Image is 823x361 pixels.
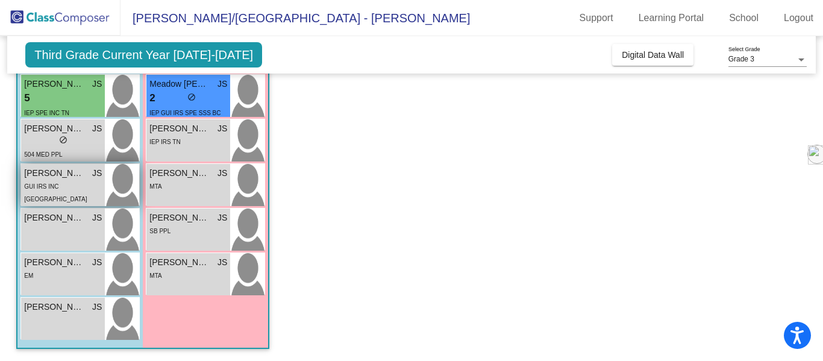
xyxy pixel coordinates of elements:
span: SB PPL [149,228,171,234]
span: [PERSON_NAME] [24,167,84,180]
span: GUI IRS INC [GEOGRAPHIC_DATA] [24,183,87,202]
span: 2 [149,90,155,106]
span: do_not_disturb_alt [187,93,196,101]
span: JS [92,301,102,313]
span: [PERSON_NAME] [149,122,210,135]
span: [PERSON_NAME]/[GEOGRAPHIC_DATA] - [PERSON_NAME] [120,8,470,28]
span: [PERSON_NAME] [24,212,84,224]
span: [PERSON_NAME] [24,256,84,269]
a: Learning Portal [629,8,714,28]
span: JS [217,122,227,135]
span: [PERSON_NAME] [24,78,84,90]
span: MTA [149,183,161,190]
span: JS [92,167,102,180]
a: Logout [774,8,823,28]
span: Third Grade Current Year [DATE]-[DATE] [25,42,262,67]
span: [PERSON_NAME] [149,256,210,269]
span: JS [92,122,102,135]
span: [PERSON_NAME] [24,122,84,135]
a: Support [570,8,623,28]
span: MTA [149,272,161,279]
span: JS [92,212,102,224]
button: Digital Data Wall [612,44,693,66]
span: IEP GUI IRS SPE SSS BC INC SB RET CPC TN [149,110,221,129]
span: [PERSON_NAME] [149,212,210,224]
span: 504 MED PPL [24,151,62,158]
span: JS [217,256,227,269]
span: do_not_disturb_alt [59,136,67,144]
a: School [719,8,768,28]
span: [PERSON_NAME] [149,167,210,180]
span: JS [92,256,102,269]
span: Grade 3 [728,55,754,63]
span: JS [217,167,227,180]
span: JS [92,78,102,90]
span: IEP SPE INC TN [24,110,69,116]
span: JS [217,212,227,224]
span: Digital Data Wall [622,50,684,60]
span: 5 [24,90,30,106]
span: Meadow [PERSON_NAME] [149,78,210,90]
span: [PERSON_NAME] [24,301,84,313]
span: JS [217,78,227,90]
span: IEP IRS TN [149,139,180,145]
span: EM [24,272,33,279]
